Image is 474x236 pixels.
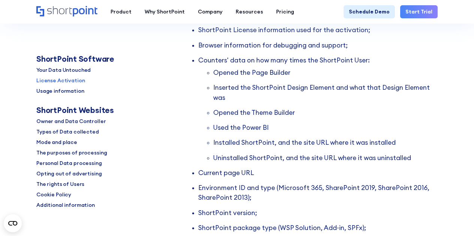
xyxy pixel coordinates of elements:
p: The purposes of processing [36,149,107,157]
a: Resources [229,5,269,18]
p: Opting out of advertising [36,170,102,178]
button: Open CMP widget [4,214,22,232]
div: Why ShortPoint [145,8,185,16]
p: Uninstalled ShortPoint, and the site URL where it was uninstalled [213,153,438,163]
a: Pricing [269,5,301,18]
p: Inserted the ShortPoint Design Element and what that Design Element was [213,83,438,102]
p: Your Data Untouched [36,66,91,74]
div: Company [198,8,223,16]
p: Current page URL [198,168,438,178]
p: Used the Power BI [213,123,438,132]
p: Browser information for debugging and support; [198,40,438,50]
p: ShortPoint version; [198,208,438,218]
div: ShortPoint Software [36,54,114,64]
p: Mode and place [36,139,77,147]
a: Company [191,5,229,18]
p: Opened the Page Builder [213,68,438,77]
p: ShortPoint License information used for the activation; [198,25,438,35]
p: Counters' data on how many times the ShortPoint User: [198,55,438,65]
div: ShortPoint Websites [36,105,114,115]
p: License Activation [36,77,85,85]
p: Personal Data processing [36,160,102,168]
p: Cookie Policy [36,191,71,199]
div: Product [111,8,132,16]
p: The rights of Users [36,181,84,189]
p: Usage information [36,87,84,95]
p: Environment ID and type (Microsoft 365, SharePoint 2019, SharePoint 2016, SharePoint 2013); [198,183,438,203]
p: Types of Data collected [36,128,99,136]
p: Owner and Data Controller [36,118,106,126]
div: Pricing [276,8,294,16]
a: Start Trial [400,5,438,18]
a: Schedule Demo [344,5,395,18]
p: Additional information [36,202,95,209]
a: Home [36,6,97,17]
p: ShortPoint package type (WSP Solution, Add-in, SPFx); [198,223,438,233]
p: Opened the Theme Builder [213,108,438,117]
a: Product [104,5,138,18]
iframe: Chat Widget [437,200,474,236]
a: Why ShortPoint [138,5,191,18]
div: Resources [236,8,263,16]
p: Installed ShortPoint, and the site URL where it was installed [213,138,438,147]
